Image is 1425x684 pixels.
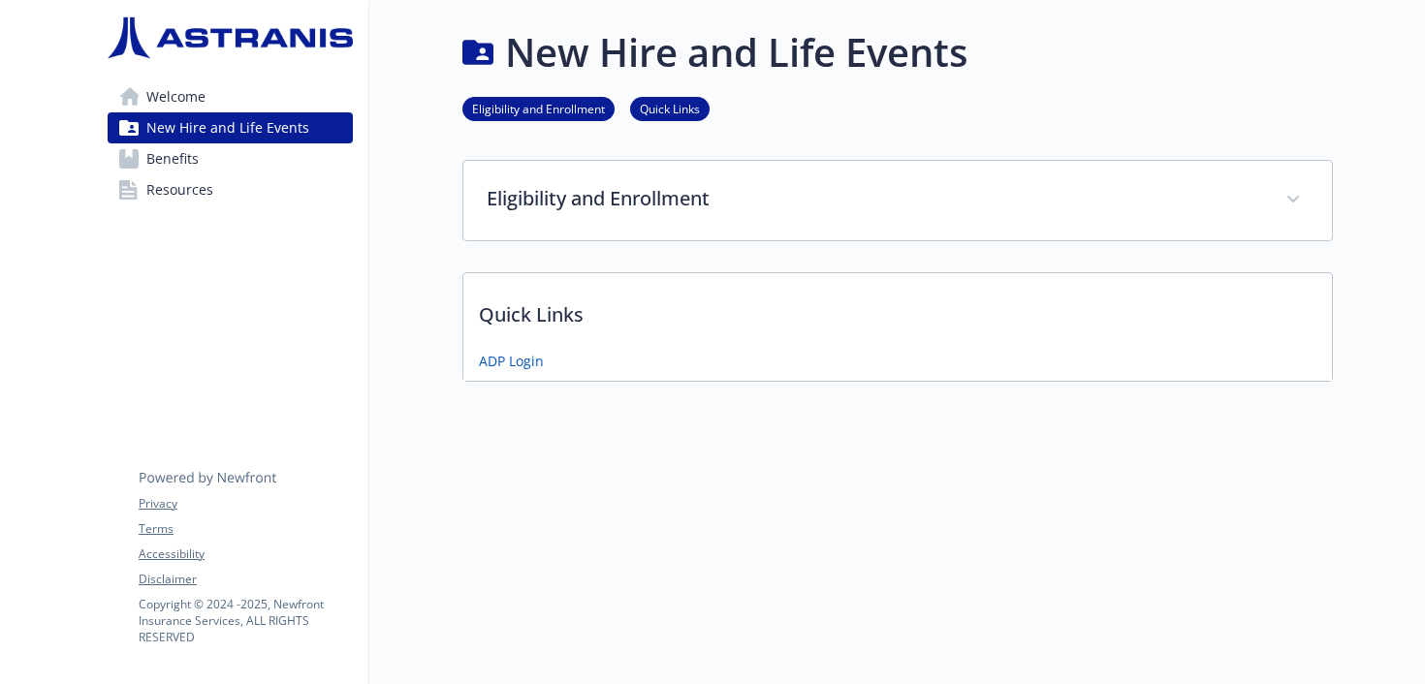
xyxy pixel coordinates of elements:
a: Benefits [108,143,353,174]
span: Welcome [146,81,206,112]
a: Privacy [139,495,352,513]
a: Eligibility and Enrollment [462,99,615,117]
a: Disclaimer [139,571,352,588]
span: Benefits [146,143,199,174]
a: Accessibility [139,545,352,563]
span: Resources [146,174,213,205]
a: ADP Login [479,351,544,371]
p: Quick Links [463,273,1332,345]
a: New Hire and Life Events [108,112,353,143]
div: Eligibility and Enrollment [463,161,1332,240]
p: Copyright © 2024 - 2025 , Newfront Insurance Services, ALL RIGHTS RESERVED [139,596,352,645]
h1: New Hire and Life Events [505,23,967,81]
span: New Hire and Life Events [146,112,309,143]
a: Welcome [108,81,353,112]
a: Quick Links [630,99,710,117]
a: Terms [139,520,352,538]
p: Eligibility and Enrollment [487,184,1262,213]
a: Resources [108,174,353,205]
